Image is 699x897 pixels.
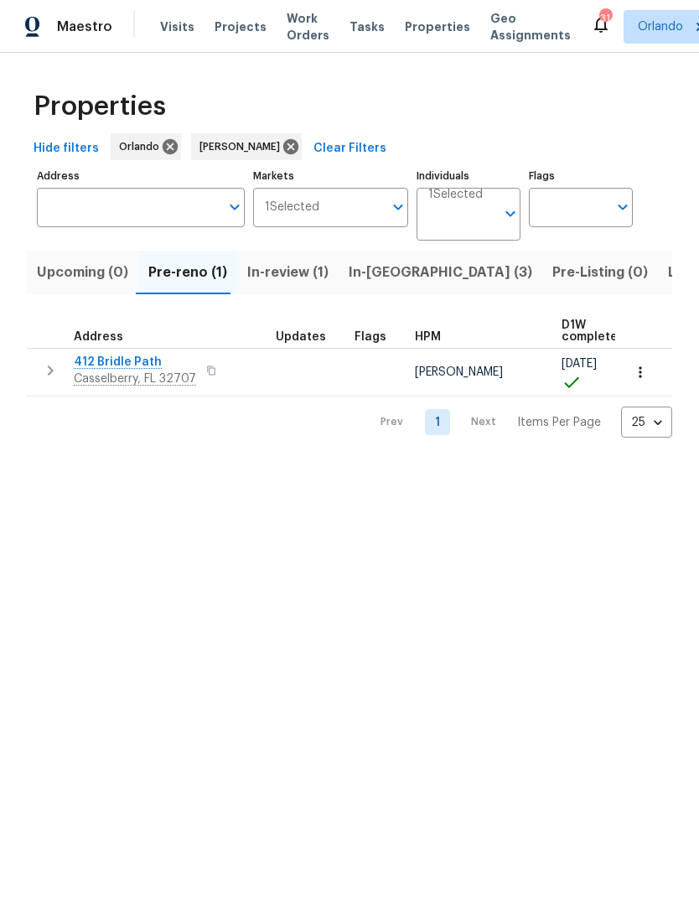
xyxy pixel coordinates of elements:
[386,195,410,219] button: Open
[499,202,522,226] button: Open
[287,10,329,44] span: Work Orders
[552,261,648,284] span: Pre-Listing (0)
[313,138,386,159] span: Clear Filters
[160,18,194,35] span: Visits
[57,18,112,35] span: Maestro
[119,138,166,155] span: Orlando
[428,188,483,202] span: 1 Selected
[611,195,634,219] button: Open
[199,138,287,155] span: [PERSON_NAME]
[405,18,470,35] span: Properties
[37,171,245,181] label: Address
[349,21,385,33] span: Tasks
[415,366,503,378] span: [PERSON_NAME]
[34,138,99,159] span: Hide filters
[529,171,633,181] label: Flags
[417,171,520,181] label: Individuals
[111,133,181,160] div: Orlando
[27,133,106,164] button: Hide filters
[253,171,409,181] label: Markets
[621,401,672,444] div: 25
[37,261,128,284] span: Upcoming (0)
[562,358,597,370] span: [DATE]
[247,261,329,284] span: In-review (1)
[517,414,601,431] p: Items Per Page
[148,261,227,284] span: Pre-reno (1)
[415,331,441,343] span: HPM
[365,407,672,438] nav: Pagination Navigation
[599,10,611,27] div: 31
[74,331,123,343] span: Address
[223,195,246,219] button: Open
[490,10,571,44] span: Geo Assignments
[425,409,450,435] a: Goto page 1
[265,200,319,215] span: 1 Selected
[349,261,532,284] span: In-[GEOGRAPHIC_DATA] (3)
[34,98,166,115] span: Properties
[215,18,267,35] span: Projects
[276,331,326,343] span: Updates
[562,319,618,343] span: D1W complete
[307,133,393,164] button: Clear Filters
[191,133,302,160] div: [PERSON_NAME]
[638,18,683,35] span: Orlando
[355,331,386,343] span: Flags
